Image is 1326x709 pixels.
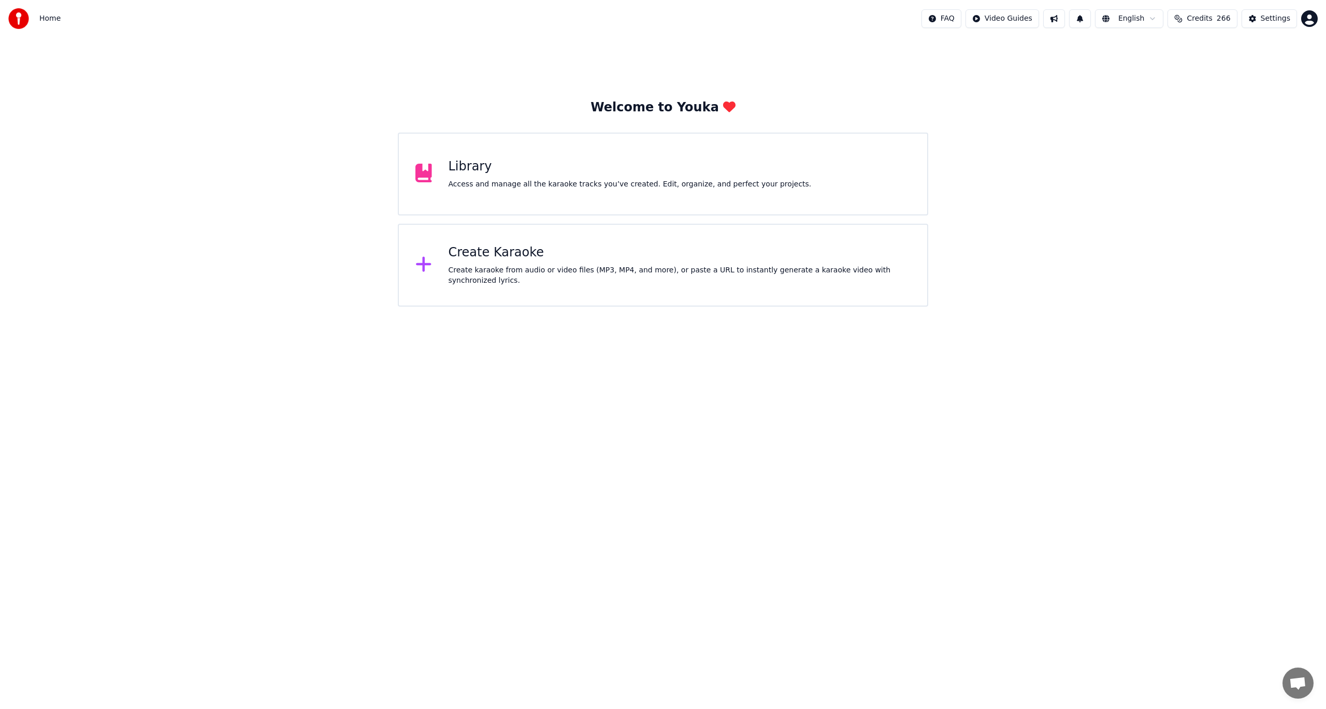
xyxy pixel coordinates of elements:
span: 266 [1217,13,1231,24]
span: Home [39,13,61,24]
nav: breadcrumb [39,13,61,24]
div: Settings [1261,13,1290,24]
button: Settings [1242,9,1297,28]
div: Welcome to Youka [590,99,736,116]
img: youka [8,8,29,29]
div: Create karaoke from audio or video files (MP3, MP4, and more), or paste a URL to instantly genera... [449,265,911,286]
div: Open chat [1282,668,1314,699]
button: Credits266 [1168,9,1237,28]
div: Library [449,158,812,175]
button: Video Guides [965,9,1039,28]
div: Access and manage all the karaoke tracks you’ve created. Edit, organize, and perfect your projects. [449,179,812,190]
span: Credits [1187,13,1212,24]
button: FAQ [921,9,961,28]
div: Create Karaoke [449,244,911,261]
